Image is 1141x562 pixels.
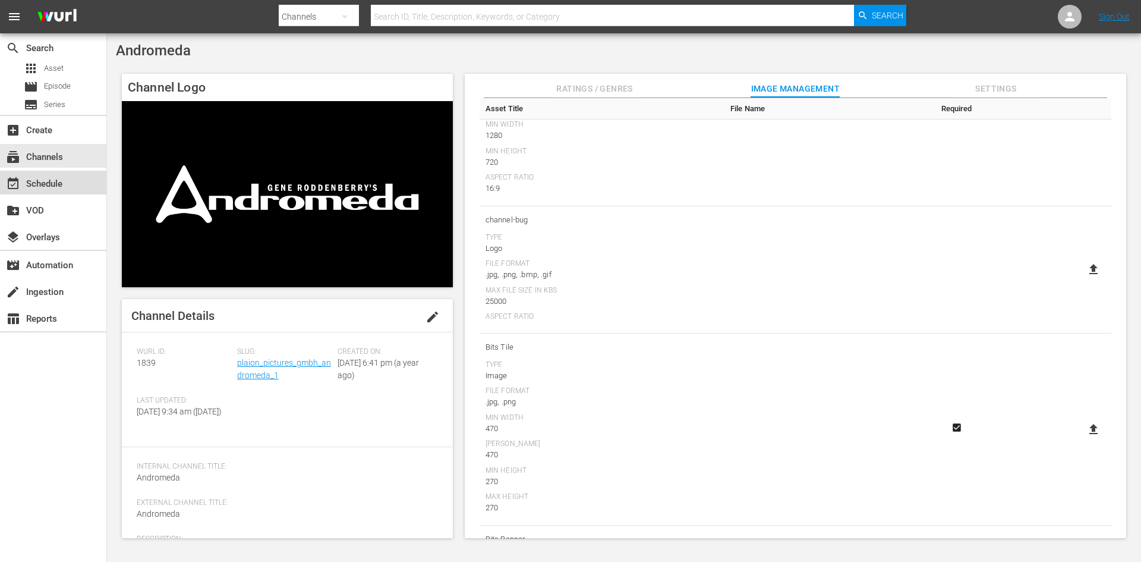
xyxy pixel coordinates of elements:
div: Aspect Ratio [486,312,718,322]
span: Last Updated: [137,396,231,406]
span: Ratings / Genres [550,81,639,96]
span: edit [425,310,440,324]
span: Episode [24,80,38,94]
div: File Format [486,259,718,269]
span: Image Management [751,81,840,96]
button: edit [418,303,447,331]
span: Bits Banner [486,532,718,547]
span: channel-bug [486,212,718,228]
span: Andromeda [137,473,180,482]
span: Search [6,41,20,55]
th: Asset Title [480,98,724,120]
span: Series [44,99,65,111]
span: Series [24,98,38,112]
span: 1839 [137,358,156,368]
span: Reports [6,312,20,326]
span: Settings [951,81,1041,96]
div: 16:9 [486,183,718,194]
span: Internal Channel Title: [137,462,432,472]
span: [DATE] 6:41 pm (a year ago) [338,358,419,380]
div: 470 [486,423,718,435]
span: Channel Details [131,309,215,323]
div: Max Height [486,492,718,502]
span: Description: [137,535,432,544]
div: Min Width [486,413,718,423]
span: menu [7,10,21,24]
span: Overlays [6,230,20,244]
span: Bits Tile [486,340,718,355]
span: External Channel Title: [137,498,432,508]
th: Required [931,98,982,120]
div: [PERSON_NAME] [486,439,718,449]
div: 270 [486,502,718,514]
div: Min Height [486,466,718,476]
a: plaion_pictures_gmbh_andromeda_1 [237,358,331,380]
h4: Channel Logo [122,74,453,101]
div: Image [486,370,718,382]
span: Asset [24,61,38,76]
div: 720 [486,156,718,168]
div: Type [486,360,718,370]
span: [DATE] 9:34 am ([DATE]) [137,407,222,416]
img: Andromeda [122,101,453,287]
span: Andromeda [137,509,180,519]
img: ans4CAIJ8jUAAAAAAAAAAAAAAAAAAAAAAAAgQb4GAAAAAAAAAAAAAAAAAAAAAAAAJMjXAAAAAAAAAAAAAAAAAAAAAAAAgAT5G... [29,3,86,31]
a: Sign Out [1099,12,1130,21]
div: .jpg, .png [486,396,718,408]
div: Max File Size In Kbs [486,286,718,296]
div: 1280 [486,130,718,142]
div: Aspect Ratio [486,173,718,183]
span: Schedule [6,177,20,191]
svg: Required [950,422,964,433]
div: .jpg, .png, .bmp, .gif [486,269,718,281]
div: 470 [486,449,718,461]
span: Ingestion [6,285,20,299]
button: Search [854,5,906,26]
span: Asset [44,62,64,74]
div: Type [486,233,718,243]
div: Logo [486,243,718,255]
span: VOD [6,203,20,218]
div: Min Width [486,120,718,130]
span: Created On: [338,347,432,357]
span: Automation [6,258,20,272]
span: Slug: [237,347,332,357]
span: Andromeda [116,42,191,59]
span: Channels [6,150,20,164]
div: File Format [486,387,718,396]
th: File Name [724,98,931,120]
span: Create [6,123,20,137]
div: Min Height [486,147,718,156]
div: 25000 [486,296,718,307]
div: 270 [486,476,718,488]
span: Episode [44,80,71,92]
span: Wurl ID: [137,347,231,357]
span: Search [872,5,903,26]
